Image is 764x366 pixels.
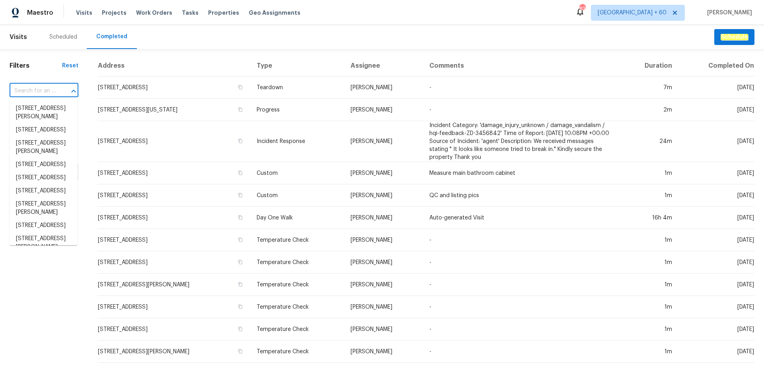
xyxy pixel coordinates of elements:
[250,162,344,184] td: Custom
[423,76,620,99] td: -
[344,99,423,121] td: [PERSON_NAME]
[579,5,585,13] div: 830
[678,274,754,296] td: [DATE]
[620,121,678,162] td: 24m
[237,325,244,333] button: Copy Address
[344,274,423,296] td: [PERSON_NAME]
[678,99,754,121] td: [DATE]
[678,229,754,251] td: [DATE]
[344,207,423,229] td: [PERSON_NAME]
[344,121,423,162] td: [PERSON_NAME]
[423,341,620,363] td: -
[237,192,244,199] button: Copy Address
[250,184,344,207] td: Custom
[344,229,423,251] td: [PERSON_NAME]
[10,198,77,219] li: [STREET_ADDRESS][PERSON_NAME]
[62,62,78,70] div: Reset
[423,55,620,76] th: Comments
[423,274,620,296] td: -
[10,28,27,46] span: Visits
[620,318,678,341] td: 1m
[136,9,172,17] span: Work Orders
[76,9,92,17] span: Visits
[10,62,62,70] h1: Filters
[678,76,754,99] td: [DATE]
[423,184,620,207] td: QC and listing pics
[344,76,423,99] td: [PERSON_NAME]
[237,169,244,176] button: Copy Address
[10,184,77,198] li: [STREET_ADDRESS]
[620,251,678,274] td: 1m
[423,229,620,251] td: -
[678,55,754,76] th: Completed On
[208,9,239,17] span: Properties
[714,29,754,45] button: Schedule
[237,258,244,266] button: Copy Address
[249,9,300,17] span: Geo Assignments
[250,251,344,274] td: Temperature Check
[250,274,344,296] td: Temperature Check
[344,341,423,363] td: [PERSON_NAME]
[721,34,748,40] em: Schedule
[620,99,678,121] td: 2m
[237,137,244,145] button: Copy Address
[97,162,250,184] td: [STREET_ADDRESS]
[344,318,423,341] td: [PERSON_NAME]
[620,55,678,76] th: Duration
[10,158,77,171] li: [STREET_ADDRESS]
[423,318,620,341] td: -
[344,55,423,76] th: Assignee
[344,184,423,207] td: [PERSON_NAME]
[97,296,250,318] td: [STREET_ADDRESS]
[10,232,77,254] li: [STREET_ADDRESS][PERSON_NAME]
[250,318,344,341] td: Temperature Check
[10,85,56,97] input: Search for an address...
[620,274,678,296] td: 1m
[237,281,244,288] button: Copy Address
[97,229,250,251] td: [STREET_ADDRESS]
[620,162,678,184] td: 1m
[620,229,678,251] td: 1m
[250,296,344,318] td: Temperature Check
[250,76,344,99] td: Teardown
[97,184,250,207] td: [STREET_ADDRESS]
[97,274,250,296] td: [STREET_ADDRESS][PERSON_NAME]
[97,251,250,274] td: [STREET_ADDRESS]
[10,219,77,232] li: [STREET_ADDRESS]
[250,121,344,162] td: Incident Response
[678,162,754,184] td: [DATE]
[97,318,250,341] td: [STREET_ADDRESS]
[10,102,77,123] li: [STREET_ADDRESS][PERSON_NAME]
[423,162,620,184] td: Measure main bathroom cabinet
[678,341,754,363] td: [DATE]
[620,207,678,229] td: 16h 4m
[97,121,250,162] td: [STREET_ADDRESS]
[250,99,344,121] td: Progress
[237,214,244,221] button: Copy Address
[620,341,678,363] td: 1m
[423,207,620,229] td: Auto-generated Visit
[344,296,423,318] td: [PERSON_NAME]
[237,84,244,91] button: Copy Address
[620,296,678,318] td: 1m
[250,55,344,76] th: Type
[423,296,620,318] td: -
[96,33,127,41] div: Completed
[10,123,77,137] li: [STREET_ADDRESS]
[423,251,620,274] td: -
[598,9,667,17] span: [GEOGRAPHIC_DATA] + 60
[344,162,423,184] td: [PERSON_NAME]
[237,236,244,243] button: Copy Address
[678,296,754,318] td: [DATE]
[678,318,754,341] td: [DATE]
[97,341,250,363] td: [STREET_ADDRESS][PERSON_NAME]
[97,99,250,121] td: [STREET_ADDRESS][US_STATE]
[97,55,250,76] th: Address
[182,10,199,16] span: Tasks
[250,229,344,251] td: Temperature Check
[97,207,250,229] td: [STREET_ADDRESS]
[27,9,53,17] span: Maestro
[250,341,344,363] td: Temperature Check
[678,251,754,274] td: [DATE]
[237,303,244,310] button: Copy Address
